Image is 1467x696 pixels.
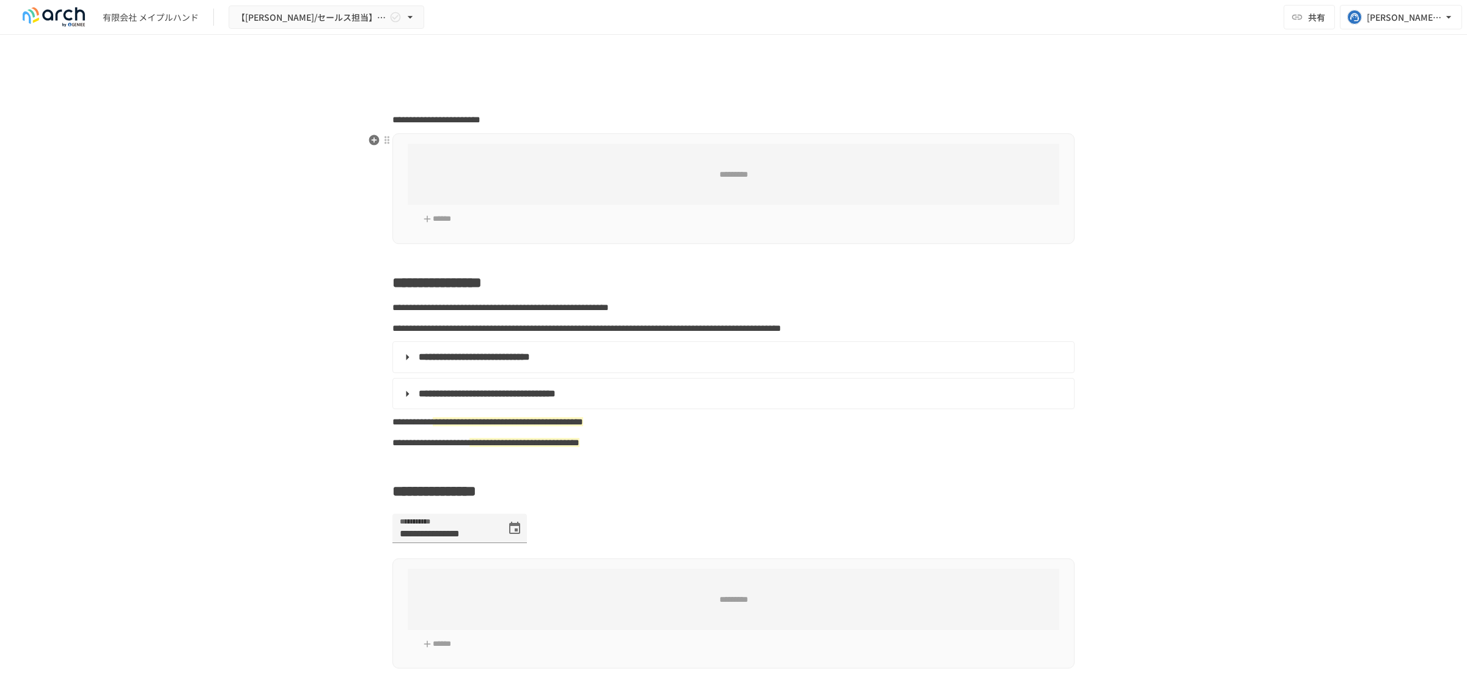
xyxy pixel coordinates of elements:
[1367,10,1443,25] div: [PERSON_NAME][EMAIL_ADDRESS][DOMAIN_NAME]
[229,6,424,29] button: 【[PERSON_NAME]/セールス担当】有限会社メイプルハンド様_初期設定サポート
[502,516,527,541] button: Choose date, selected date is 2025年9月2日
[1340,5,1462,29] button: [PERSON_NAME][EMAIL_ADDRESS][DOMAIN_NAME]
[15,7,93,27] img: logo-default@2x-9cf2c760.svg
[1284,5,1335,29] button: 共有
[103,11,199,24] div: 有限会社 メイプルハンド
[237,10,387,25] span: 【[PERSON_NAME]/セールス担当】有限会社メイプルハンド様_初期設定サポート
[1308,10,1325,24] span: 共有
